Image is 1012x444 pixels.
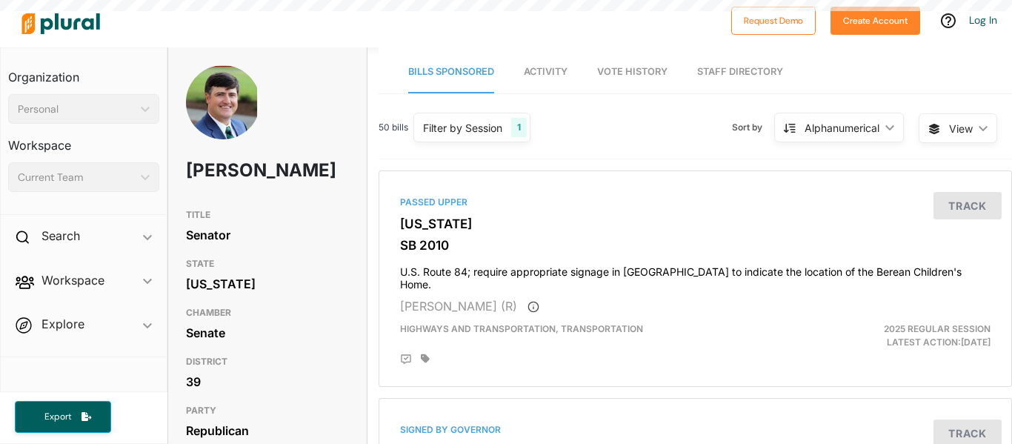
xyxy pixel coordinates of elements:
[697,51,783,93] a: Staff Directory
[186,224,349,246] div: Senator
[8,124,159,156] h3: Workspace
[421,354,430,364] div: Add tags
[400,196,991,209] div: Passed Upper
[524,66,567,77] span: Activity
[8,56,159,88] h3: Organization
[18,102,135,117] div: Personal
[41,228,80,244] h2: Search
[830,12,920,27] a: Create Account
[186,255,349,273] h3: STATE
[186,402,349,420] h3: PARTY
[408,51,494,93] a: Bills Sponsored
[400,354,412,365] div: Add Position Statement
[186,353,349,371] h3: DISTRICT
[400,238,991,253] h3: SB 2010
[511,118,527,137] div: 1
[186,148,284,193] h1: [PERSON_NAME]
[884,323,991,334] span: 2025 Regular Session
[731,7,816,35] button: Request Demo
[423,120,502,136] div: Filter by Session
[186,206,349,224] h3: TITLE
[186,273,349,295] div: [US_STATE]
[400,259,991,291] h4: U.S. Route 84; require appropriate signage in [GEOGRAPHIC_DATA] to indicate the location of the B...
[186,304,349,322] h3: CHAMBER
[186,65,260,165] img: Headshot of Jason Barrett
[400,323,643,334] span: Highways and Transportation, Transportation
[408,66,494,77] span: Bills Sponsored
[186,420,349,442] div: Republican
[400,216,991,231] h3: [US_STATE]
[597,66,668,77] span: Vote History
[933,192,1002,219] button: Track
[379,121,408,134] span: 50 bills
[597,51,668,93] a: Vote History
[732,121,774,134] span: Sort by
[15,401,111,433] button: Export
[400,299,517,314] span: [PERSON_NAME] (R)
[186,322,349,344] div: Senate
[34,411,81,423] span: Export
[524,51,567,93] a: Activity
[949,121,973,136] span: View
[400,423,991,437] div: Signed by Governor
[731,12,816,27] a: Request Demo
[18,170,135,185] div: Current Team
[805,120,879,136] div: Alphanumerical
[830,7,920,35] button: Create Account
[186,371,349,393] div: 39
[969,13,997,27] a: Log In
[797,322,1002,349] div: Latest Action: [DATE]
